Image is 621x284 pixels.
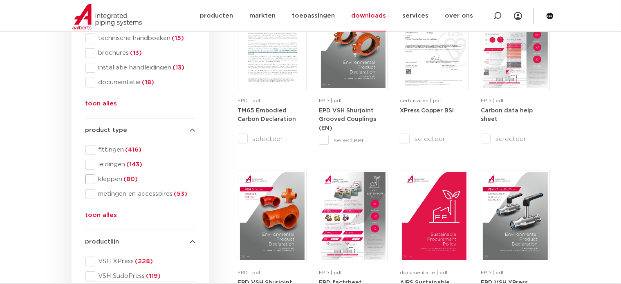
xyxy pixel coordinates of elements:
strong: EPD VSH Shurjoint Grooved Couplings (EN) [319,108,376,131]
span: technische handboeken [95,34,195,42]
strong: XPress Copper BSI [400,108,454,114]
button: toon alles [85,210,117,224]
img: VSH-XPress-Carbon-BallValveDN35-50_A4EPD_5011435-_2024_1.0_EN-pdf.jpg [483,172,547,260]
a: EPD VSH Shurjoint Grooved Couplings (EN) [319,107,376,131]
div: documentatie(18) [85,78,195,87]
span: kleppen [95,175,195,183]
div: VSH XPress(228) [85,257,195,266]
span: (13) [172,65,185,71]
a: TM65 Embodied Carbon Declaration [238,107,296,123]
span: EPD | pdf [319,270,342,275]
div: kleppen(80) [85,174,195,184]
div: technische handboeken(15) [85,34,195,43]
button: toon alles [85,99,117,112]
strong: Carbon data help sheet [481,108,533,123]
h4: product type [85,125,195,135]
span: documentatie [95,78,195,87]
div: fittingen(416) [85,145,195,155]
label: selecteer [319,135,388,145]
a: Carbon data help sheet [481,107,533,123]
div: installatie handleidingen(13) [85,63,195,73]
span: (18) [141,79,155,85]
span: brochures [95,49,195,57]
strong: TM65 Embodied Carbon Declaration [238,108,296,123]
div: metingen en accessoires(53) [85,189,195,199]
span: certificaten | pdf [400,98,441,103]
label: selecteer [400,134,469,144]
span: VSH SudoPress [95,272,195,280]
span: EPD | pdf [319,98,342,103]
span: fittingen [95,146,195,154]
span: (143) [126,161,143,168]
img: VSH-Shurjoint-Grooved-Fittings_A4EPD_5011523_EN-pdf.jpg [240,172,305,260]
span: (80) [123,176,138,182]
span: leidingen [95,161,195,169]
div: brochures(13) [85,48,195,58]
label: selecteer [238,134,307,144]
div: leidingen(143) [85,160,195,170]
span: installatie handleidingen [95,64,195,72]
span: EPD | pdf [238,98,261,103]
span: metingen en accessoires [95,190,195,198]
h4: productlijn [85,237,195,247]
img: Aips_A4Sustainable-Procurement-Policy_5011446_EN-pdf.jpg [402,172,466,260]
span: (53) [173,191,188,197]
span: (228) [134,258,153,264]
span: documentatie | pdf [400,270,448,275]
span: EPD | pdf [238,270,261,275]
span: EPD | pdf [481,270,504,275]
span: (13) [129,50,142,56]
span: EPD | pdf [481,98,504,103]
a: XPress Copper BSI [400,107,454,114]
label: selecteer [481,134,549,144]
span: VSH XPress [95,257,195,266]
span: (15) [171,35,184,41]
span: (119) [145,273,161,279]
span: (416) [124,147,142,153]
img: Aips-EPD-A4Factsheet_NL-pdf.jpg [321,172,386,260]
div: VSH SudoPress(119) [85,271,195,281]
